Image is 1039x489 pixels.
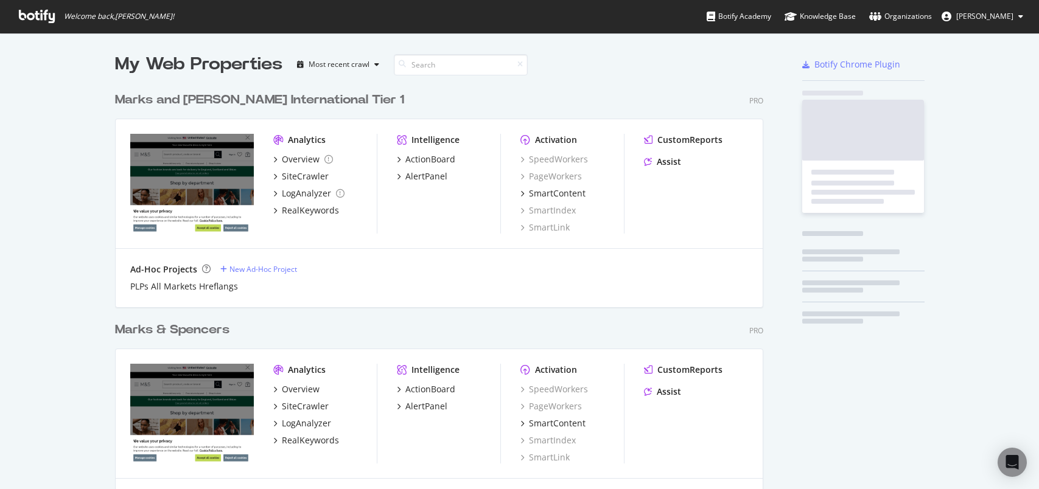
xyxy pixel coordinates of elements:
[405,170,447,182] div: AlertPanel
[520,187,586,199] a: SmartContent
[130,280,238,293] a: PLPs All Markets Hreflangs
[397,170,447,182] a: AlertPanel
[115,91,409,109] a: Marks and [PERSON_NAME] International Tier 1
[520,451,570,463] a: SmartLink
[273,400,329,412] a: SiteCrawler
[282,383,320,395] div: Overview
[520,434,576,446] a: SmartIndex
[405,400,447,412] div: AlertPanel
[282,170,329,182] div: SiteCrawler
[749,325,763,336] div: Pro
[749,95,763,106] div: Pro
[288,364,326,376] div: Analytics
[644,134,722,146] a: CustomReports
[282,400,329,412] div: SiteCrawler
[707,10,771,23] div: Botify Academy
[657,156,681,168] div: Assist
[309,61,369,68] div: Most recent crawl
[130,263,197,276] div: Ad-Hoc Projects
[273,434,339,446] a: RealKeywords
[282,204,339,217] div: RealKeywords
[520,417,586,429] a: SmartContent
[405,153,455,165] div: ActionBoard
[998,448,1027,477] div: Open Intercom Messenger
[273,170,329,182] a: SiteCrawler
[657,364,722,376] div: CustomReports
[535,134,577,146] div: Activation
[644,156,681,168] a: Assist
[520,400,582,412] a: PageWorkers
[397,383,455,395] a: ActionBoard
[529,417,586,429] div: SmartContent
[273,187,345,199] a: LogAnalyzer
[397,153,455,165] a: ActionBoard
[64,12,174,21] span: Welcome back, [PERSON_NAME] !
[411,134,460,146] div: Intelligence
[932,7,1033,26] button: [PERSON_NAME]
[644,386,681,398] a: Assist
[273,383,320,395] a: Overview
[115,91,404,109] div: Marks and [PERSON_NAME] International Tier 1
[394,54,528,75] input: Search
[130,134,254,232] img: www.marksandspencer.com
[535,364,577,376] div: Activation
[520,170,582,182] a: PageWorkers
[520,153,588,165] a: SpeedWorkers
[273,417,331,429] a: LogAnalyzer
[288,134,326,146] div: Analytics
[814,58,900,71] div: Botify Chrome Plugin
[282,153,320,165] div: Overview
[397,400,447,412] a: AlertPanel
[282,417,331,429] div: LogAnalyzer
[520,221,570,234] a: SmartLink
[220,264,297,274] a: New Ad-Hoc Project
[115,321,234,339] a: Marks & Spencers
[657,386,681,398] div: Assist
[273,153,333,165] a: Overview
[115,321,229,339] div: Marks & Spencers
[869,10,932,23] div: Organizations
[130,364,254,462] img: www.marksandspencer.com/
[282,434,339,446] div: RealKeywords
[520,204,576,217] a: SmartIndex
[956,11,1013,21] span: Andrea Scalia
[229,264,297,274] div: New Ad-Hoc Project
[520,383,588,395] a: SpeedWorkers
[785,10,856,23] div: Knowledge Base
[802,58,900,71] a: Botify Chrome Plugin
[405,383,455,395] div: ActionBoard
[115,52,282,77] div: My Web Properties
[644,364,722,376] a: CustomReports
[282,187,331,199] div: LogAnalyzer
[273,204,339,217] a: RealKeywords
[657,134,722,146] div: CustomReports
[411,364,460,376] div: Intelligence
[529,187,586,199] div: SmartContent
[292,55,384,74] button: Most recent crawl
